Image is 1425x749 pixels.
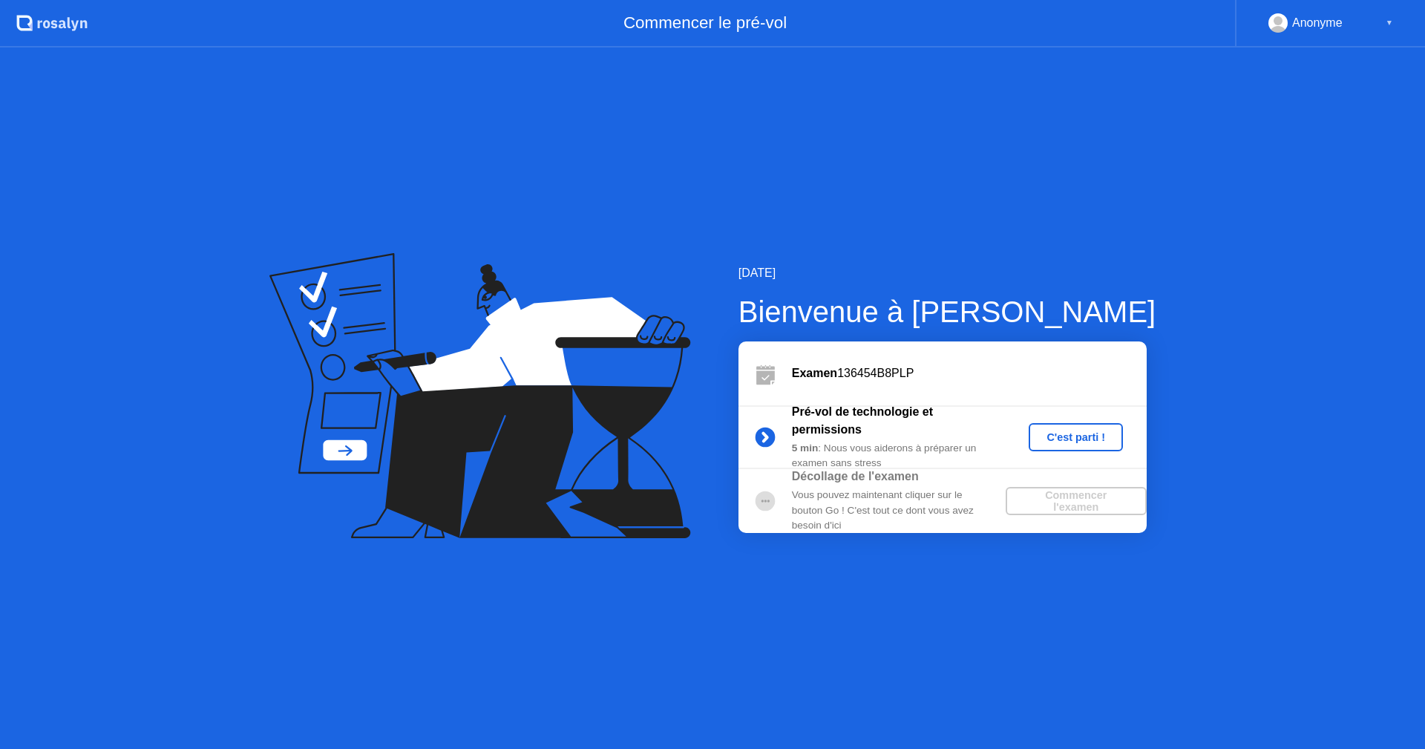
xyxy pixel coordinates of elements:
div: Commencer l'examen [1012,489,1141,513]
b: 5 min [792,442,819,454]
div: C'est parti ! [1035,431,1117,443]
button: C'est parti ! [1029,423,1123,451]
b: Pré-vol de technologie et permissions [792,405,933,436]
b: Examen [792,367,837,379]
div: Anonyme [1292,13,1343,33]
div: ▼ [1386,13,1393,33]
button: Commencer l'examen [1006,487,1147,515]
div: [DATE] [738,264,1156,282]
b: Décollage de l'examen [792,470,919,483]
div: Bienvenue à [PERSON_NAME] [738,290,1156,334]
div: : Nous vous aiderons à préparer un examen sans stress [792,441,1006,471]
div: 136454B8PLP [792,364,1147,382]
div: Vous pouvez maintenant cliquer sur le bouton Go ! C'est tout ce dont vous avez besoin d'ici [792,488,1006,533]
